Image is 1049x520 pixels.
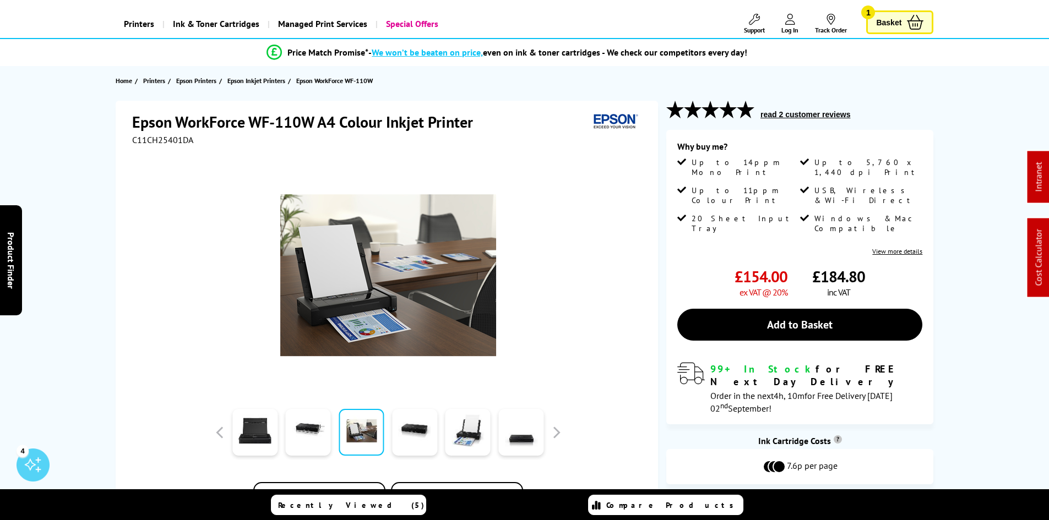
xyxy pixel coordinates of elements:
span: Epson WorkForce WF-110W [296,76,373,85]
span: £154.00 [735,266,787,287]
span: USB, Wireless & Wi-Fi Direct [814,185,920,205]
a: Epson Inkjet Printers [227,75,288,86]
span: Windows & Mac Compatible [814,214,920,233]
span: Ink & Toner Cartridges [173,10,259,38]
div: 4 [17,445,29,457]
a: Log In [781,14,798,34]
div: Why buy me? [677,141,922,157]
a: Printers [116,10,162,38]
a: Basket 1 [866,10,933,34]
li: modal_Promise [90,43,925,62]
span: Recently Viewed (5) [278,500,425,510]
a: View more details [872,247,922,255]
span: ex VAT @ 20% [740,287,787,298]
a: Managed Print Services [268,10,376,38]
img: Thumbnail [280,167,496,383]
span: We won’t be beaten on price, [372,47,483,58]
span: Price Match Promise* [287,47,368,58]
span: Epson Inkjet Printers [227,75,285,86]
span: 4h, 10m [774,390,805,401]
a: Compare Products [588,495,743,515]
span: £184.80 [812,266,865,287]
span: Epson Printers [176,75,216,86]
a: Recently Viewed (5) [271,495,426,515]
button: read 2 customer reviews [757,110,854,119]
span: Order in the next for Free Delivery [DATE] 02 September! [710,390,893,414]
span: Up to 14ppm Mono Print [692,157,797,177]
div: - even on ink & toner cartridges - We check our competitors every day! [368,47,747,58]
span: Log In [781,26,798,34]
a: Special Offers [376,10,447,38]
div: Ink Cartridge Costs [666,435,933,446]
a: Support [744,14,765,34]
span: 1 [861,6,875,19]
sup: Cost per page [834,435,842,444]
span: inc VAT [827,287,850,298]
sup: nd [720,401,728,410]
a: Add to Basket [677,309,922,341]
img: Epson [589,112,640,132]
span: 20 Sheet Input Tray [692,214,797,233]
a: Epson Printers [176,75,219,86]
span: Printers [143,75,165,86]
span: C11CH25401DA [132,134,193,145]
button: Add to Compare [253,482,385,513]
a: Intranet [1033,162,1044,192]
span: Product Finder [6,232,17,288]
a: Printers [143,75,168,86]
span: 7.6p per page [787,460,838,473]
span: Home [116,75,132,86]
span: 99+ In Stock [710,363,816,375]
a: Ink & Toner Cartridges [162,10,268,38]
a: Track Order [815,14,847,34]
div: for FREE Next Day Delivery [710,363,922,388]
a: Home [116,75,135,86]
span: Compare Products [606,500,740,510]
div: modal_delivery [677,363,922,413]
button: In the Box [391,482,523,513]
a: Cost Calculator [1033,229,1044,286]
h1: Epson WorkForce WF-110W A4 Colour Inkjet Printer [132,112,484,132]
span: Basket [876,15,901,30]
span: Up to 5,760 x 1,440 dpi Print [814,157,920,177]
span: Up to 11ppm Colour Print [692,185,797,205]
span: Support [744,26,765,34]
